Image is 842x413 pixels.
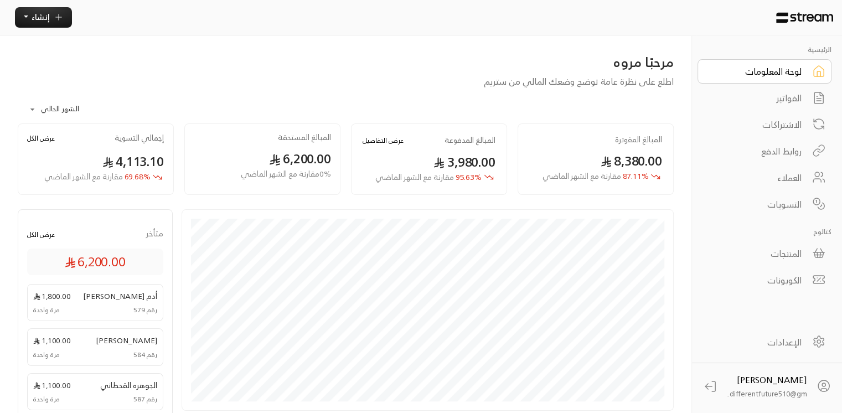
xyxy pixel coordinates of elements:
h2: المبالغ المستحقة [278,133,331,142]
span: مقارنة مع الشهر الماضي [543,169,621,183]
span: differentfuture510@gm... [726,388,807,400]
span: مرة واحدة [33,350,60,360]
span: أدم [PERSON_NAME] [83,290,157,302]
a: التسويات [698,192,831,216]
div: التسويات [712,198,802,211]
button: عرض الكل [27,229,55,240]
h2: المبالغ المفوترة [615,135,662,144]
div: الكوبونات [712,273,802,287]
span: 6,200.00 [269,147,330,170]
span: 87.11 % [543,171,649,182]
span: 4,113.10 [102,150,164,173]
a: الكوبونات [698,268,831,292]
img: Logo [776,12,833,23]
a: العملاء [698,166,831,190]
a: الفواتير [698,86,831,110]
span: مرة واحدة [33,305,60,315]
h2: المبالغ المدفوعة [445,136,495,145]
p: كتالوج [698,226,831,237]
div: الشهر الحالي [23,95,106,124]
span: مقارنة مع الشهر الماضي [44,169,123,183]
span: رقم 579 [133,305,157,315]
span: مرة واحدة [33,394,60,404]
a: [PERSON_NAME] differentfuture510@gm... [698,371,837,401]
span: 95.63 % [375,172,482,183]
button: إنشاء [15,7,72,28]
span: 3,980.00 [433,151,495,173]
div: العملاء [712,171,802,184]
span: [PERSON_NAME] [96,334,157,346]
span: 8,380.00 [601,149,662,172]
p: الرئيسية [698,44,831,55]
div: المنتجات [712,247,802,260]
a: لوحة المعلومات [698,59,831,84]
h3: مرحبًا مروه [18,53,674,71]
span: 1,100.00 [33,334,71,346]
span: مقارنة مع الشهر الماضي [375,170,454,184]
span: 0 % مقارنة مع الشهر الماضي [241,168,331,180]
a: الإعدادات [698,330,831,354]
a: روابط الدفع [698,139,831,163]
div: الاشتراكات [712,118,802,131]
span: اطلع على نظرة عامة توضح وضعك المالي من ستريم [484,74,674,89]
div: الفواتير [712,91,802,105]
span: إنشاء [32,10,50,24]
span: رقم 584 [133,350,157,360]
span: الجوهره القحطاني [100,379,157,391]
a: الاشتراكات [698,112,831,137]
button: عرض الكل [27,133,55,143]
span: 6,200.00 [65,252,126,271]
button: عرض التفاصيل [363,135,404,146]
div: لوحة المعلومات [712,65,802,78]
span: [PERSON_NAME] [737,372,807,388]
span: رقم 587 [133,394,157,404]
div: روابط الدفع [712,144,802,158]
span: 69.68 % [44,171,151,183]
span: 1,100.00 [33,379,71,391]
span: 1,800.00 [33,290,71,302]
div: الإعدادات [712,335,802,349]
span: متأخر [146,228,163,240]
h2: إجمالي التسوية [115,133,164,143]
a: المنتجات [698,241,831,266]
